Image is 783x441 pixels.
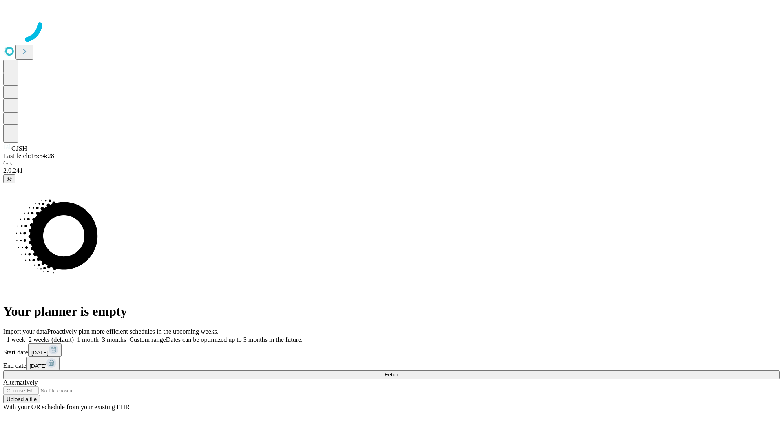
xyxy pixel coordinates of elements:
[3,152,54,159] span: Last fetch: 16:54:28
[3,343,780,357] div: Start date
[129,336,166,343] span: Custom range
[7,176,12,182] span: @
[3,379,38,386] span: Alternatively
[3,370,780,379] button: Fetch
[3,174,15,183] button: @
[29,363,46,369] span: [DATE]
[77,336,99,343] span: 1 month
[47,328,219,335] span: Proactively plan more efficient schedules in the upcoming weeks.
[31,350,49,356] span: [DATE]
[3,357,780,370] div: End date
[3,403,130,410] span: With your OR schedule from your existing EHR
[7,336,25,343] span: 1 week
[3,160,780,167] div: GEI
[11,145,27,152] span: GJSH
[26,357,60,370] button: [DATE]
[102,336,126,343] span: 3 months
[3,304,780,319] h1: Your planner is empty
[166,336,303,343] span: Dates can be optimized up to 3 months in the future.
[3,395,40,403] button: Upload a file
[385,372,398,378] span: Fetch
[3,167,780,174] div: 2.0.241
[28,343,62,357] button: [DATE]
[3,328,47,335] span: Import your data
[29,336,74,343] span: 2 weeks (default)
